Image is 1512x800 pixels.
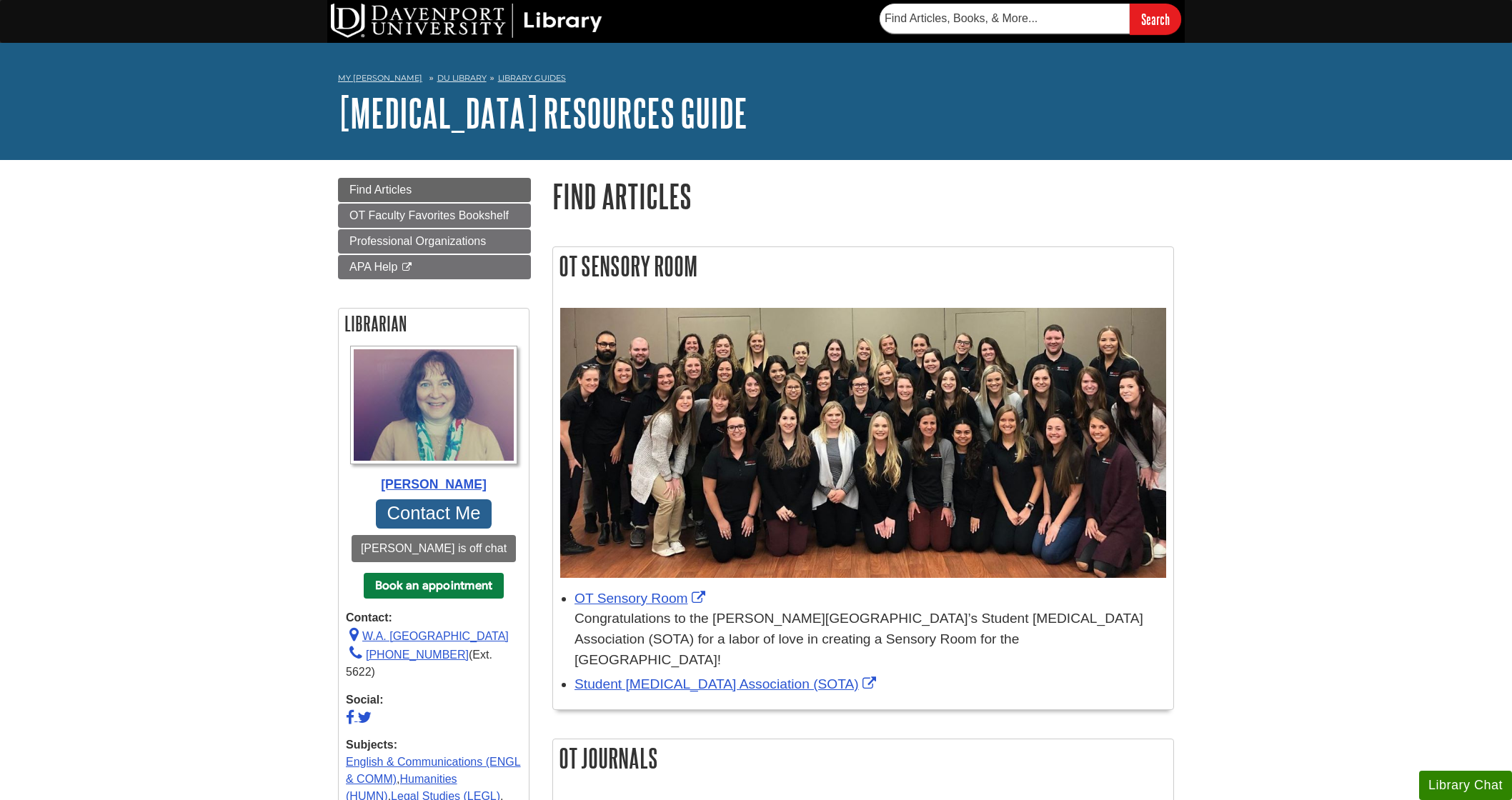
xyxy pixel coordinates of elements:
div: (Ext. 5622) [346,645,522,681]
a: Professional Organizations [338,229,531,254]
img: DU SOTA 2019 [560,308,1166,578]
a: Library Guides [498,73,566,83]
i: This link opens in a new window [401,263,413,272]
nav: breadcrumb [338,69,1174,91]
span: OT Faculty Favorites Bookshelf [349,209,509,221]
button: Book an appointment [364,573,504,599]
h2: OT Sensory Room [553,247,1173,285]
a: Find Articles [338,178,531,202]
strong: Subjects: [346,736,522,754]
a: OT Faculty Favorites Bookshelf [338,204,531,228]
input: Search [1130,4,1181,34]
strong: Social: [346,691,522,709]
span: Professional Organizations [349,235,486,247]
a: Link opens in new window [575,591,709,606]
button: Library Chat [1419,771,1512,800]
a: Link opens in new window [575,676,880,691]
form: Searches DU Library's articles, books, and more [880,4,1181,34]
a: APA Help [338,255,531,279]
span: APA Help [349,261,397,273]
a: English & Communications (ENGL & COMM) [346,756,521,785]
a: Profile Photo [PERSON_NAME] [346,346,522,494]
a: [MEDICAL_DATA] Resources Guide [338,91,747,135]
h1: Find Articles [552,178,1174,214]
img: DU Library [331,4,602,38]
button: [PERSON_NAME] is off chat [352,535,516,562]
strong: Contact: [346,609,522,626]
a: Contact Me [376,499,492,529]
a: DU Library [437,73,487,83]
a: My [PERSON_NAME] [338,72,422,84]
img: Profile Photo [350,346,517,464]
input: Find Articles, Books, & More... [880,4,1130,34]
h2: Librarian [339,309,529,339]
div: [PERSON_NAME] [346,475,522,494]
a: W.A. [GEOGRAPHIC_DATA] [346,630,509,642]
h2: OT Journals [553,739,1173,777]
a: [PHONE_NUMBER] [346,649,469,661]
span: Find Articles [349,184,412,196]
div: Congratulations to the [PERSON_NAME][GEOGRAPHIC_DATA]’s Student [MEDICAL_DATA] Association (SOTA)... [575,609,1166,670]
